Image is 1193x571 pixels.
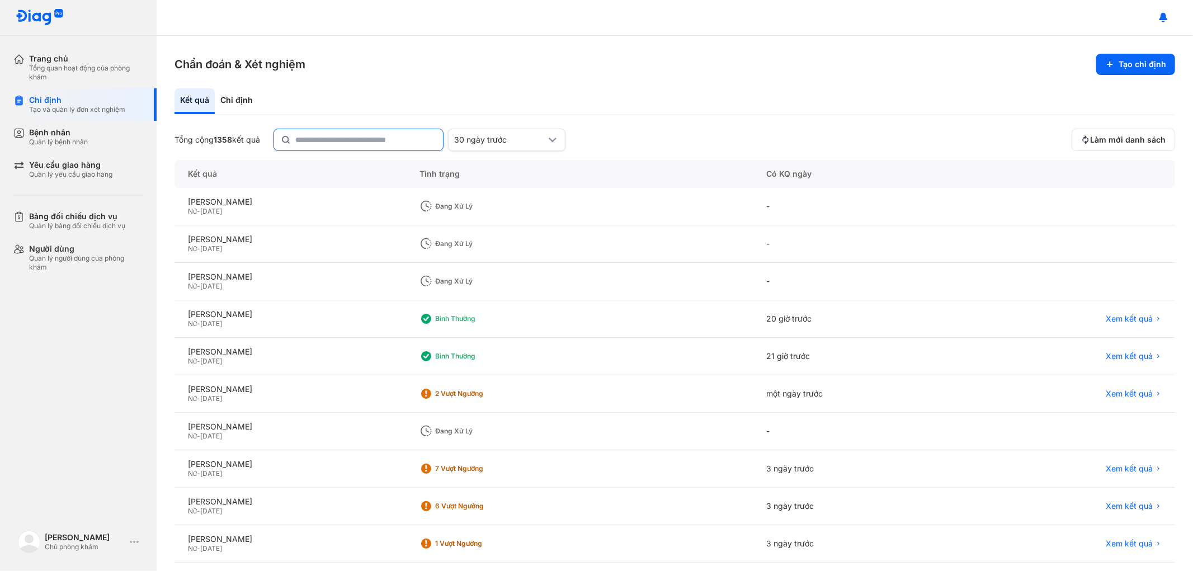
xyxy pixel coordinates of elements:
[753,160,965,188] div: Có KQ ngày
[175,88,215,114] div: Kết quả
[435,427,525,436] div: Đang xử lý
[435,277,525,286] div: Đang xử lý
[753,375,965,413] div: một ngày trước
[200,469,222,478] span: [DATE]
[188,432,197,440] span: Nữ
[188,507,197,515] span: Nữ
[200,357,222,365] span: [DATE]
[188,384,393,394] div: [PERSON_NAME]
[1096,54,1175,75] button: Tạo chỉ định
[18,531,40,553] img: logo
[29,160,112,170] div: Yêu cầu giao hàng
[753,188,965,225] div: -
[197,319,200,328] span: -
[753,450,965,488] div: 3 ngày trước
[435,314,525,323] div: Bình thường
[1106,389,1153,399] span: Xem kết quả
[197,544,200,553] span: -
[753,525,965,563] div: 3 ngày trước
[435,239,525,248] div: Đang xử lý
[200,507,222,515] span: [DATE]
[1106,464,1153,474] span: Xem kết quả
[29,138,88,147] div: Quản lý bệnh nhân
[753,488,965,525] div: 3 ngày trước
[29,95,125,105] div: Chỉ định
[435,389,525,398] div: 2 Vượt ngưỡng
[29,254,143,272] div: Quản lý người dùng của phòng khám
[29,64,143,82] div: Tổng quan hoạt động của phòng khám
[188,459,393,469] div: [PERSON_NAME]
[188,197,393,207] div: [PERSON_NAME]
[197,432,200,440] span: -
[188,469,197,478] span: Nữ
[1072,129,1175,151] button: Làm mới danh sách
[197,244,200,253] span: -
[188,394,197,403] span: Nữ
[188,347,393,357] div: [PERSON_NAME]
[175,56,305,72] h3: Chẩn đoán & Xét nghiệm
[435,539,525,548] div: 1 Vượt ngưỡng
[200,432,222,440] span: [DATE]
[175,135,260,145] div: Tổng cộng kết quả
[188,319,197,328] span: Nữ
[188,497,393,507] div: [PERSON_NAME]
[29,128,88,138] div: Bệnh nhân
[197,469,200,478] span: -
[215,88,258,114] div: Chỉ định
[200,319,222,328] span: [DATE]
[753,338,965,375] div: 21 giờ trước
[188,309,393,319] div: [PERSON_NAME]
[1106,351,1153,361] span: Xem kết quả
[214,135,232,144] span: 1358
[200,394,222,403] span: [DATE]
[454,135,546,145] div: 30 ngày trước
[1106,539,1153,549] span: Xem kết quả
[188,244,197,253] span: Nữ
[753,413,965,450] div: -
[197,357,200,365] span: -
[29,244,143,254] div: Người dùng
[188,234,393,244] div: [PERSON_NAME]
[200,207,222,215] span: [DATE]
[435,502,525,511] div: 6 Vượt ngưỡng
[197,282,200,290] span: -
[753,225,965,263] div: -
[197,394,200,403] span: -
[45,532,125,542] div: [PERSON_NAME]
[188,534,393,544] div: [PERSON_NAME]
[200,244,222,253] span: [DATE]
[29,105,125,114] div: Tạo và quản lý đơn xét nghiệm
[1106,314,1153,324] span: Xem kết quả
[200,282,222,290] span: [DATE]
[188,207,197,215] span: Nữ
[753,300,965,338] div: 20 giờ trước
[175,160,406,188] div: Kết quả
[197,507,200,515] span: -
[188,357,197,365] span: Nữ
[435,464,525,473] div: 7 Vượt ngưỡng
[435,352,525,361] div: Bình thường
[188,422,393,432] div: [PERSON_NAME]
[197,207,200,215] span: -
[188,272,393,282] div: [PERSON_NAME]
[1106,501,1153,511] span: Xem kết quả
[29,211,125,221] div: Bảng đối chiếu dịch vụ
[16,9,64,26] img: logo
[188,282,197,290] span: Nữ
[188,544,197,553] span: Nữ
[1090,135,1166,145] span: Làm mới danh sách
[753,263,965,300] div: -
[29,221,125,230] div: Quản lý bảng đối chiếu dịch vụ
[200,544,222,553] span: [DATE]
[406,160,753,188] div: Tình trạng
[45,542,125,551] div: Chủ phòng khám
[29,170,112,179] div: Quản lý yêu cầu giao hàng
[435,202,525,211] div: Đang xử lý
[29,54,143,64] div: Trang chủ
